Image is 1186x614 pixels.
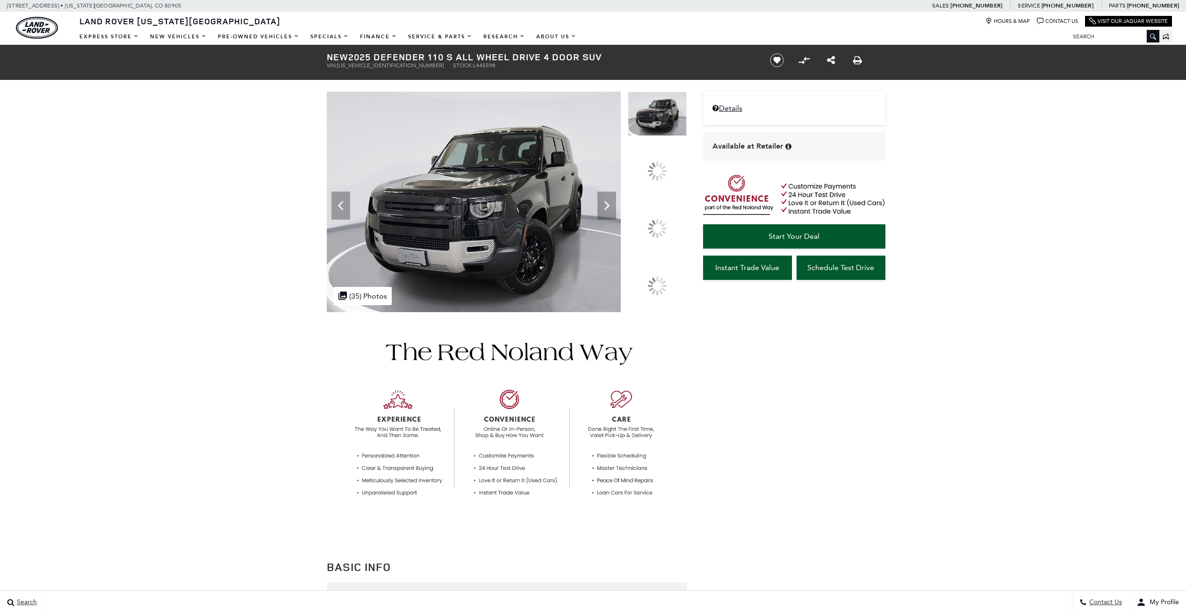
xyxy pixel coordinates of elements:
span: Available at Retailer [712,141,783,151]
iframe: YouTube video player [703,285,885,432]
a: New Vehicles [144,29,212,45]
img: New 2025 Santorini Black LAND ROVER S image 1 [327,92,621,312]
a: Hours & Map [985,18,1030,25]
h2: Basic Info [327,558,687,575]
a: [PHONE_NUMBER] [1127,2,1179,9]
a: Start Your Deal [703,224,885,249]
span: VIN: [327,62,337,69]
a: Service & Parts [403,29,478,45]
a: [STREET_ADDRESS] • [US_STATE][GEOGRAPHIC_DATA], CO 80905 [7,2,181,9]
span: Stock: [453,62,473,69]
span: Service [1018,2,1040,9]
a: Contact Us [1037,18,1078,25]
a: Details [712,104,876,113]
a: Land Rover [US_STATE][GEOGRAPHIC_DATA] [74,15,286,27]
span: Start Your Deal [769,232,819,241]
span: Search [14,599,37,607]
img: New 2025 Santorini Black LAND ROVER S image 1 [628,92,687,136]
div: (35) Photos [334,287,392,305]
span: My Profile [1146,599,1179,607]
span: L445598 [473,62,496,69]
a: Schedule Test Drive [797,256,885,280]
span: Parts [1109,2,1126,9]
a: Visit Our Jaguar Website [1089,18,1168,25]
button: Save vehicle [767,53,787,68]
a: land-rover [16,17,58,39]
a: Research [478,29,531,45]
a: Share this New 2025 Defender 110 S All Wheel Drive 4 Door SUV [827,55,835,66]
a: Finance [354,29,403,45]
nav: Main Navigation [74,29,582,45]
input: Search [1066,31,1159,42]
a: Pre-Owned Vehicles [212,29,305,45]
span: Land Rover [US_STATE][GEOGRAPHIC_DATA] [79,15,280,27]
span: Contact Us [1087,599,1122,607]
a: About Us [531,29,582,45]
a: [PHONE_NUMBER] [950,2,1002,9]
a: Specials [305,29,354,45]
strong: New [327,50,348,63]
span: Schedule Test Drive [807,263,874,272]
span: [US_VEHICLE_IDENTIFICATION_NUMBER] [337,62,444,69]
img: Land Rover [16,17,58,39]
div: Vehicle is in stock and ready for immediate delivery. Due to demand, availability is subject to c... [785,143,791,150]
a: EXPRESS STORE [74,29,144,45]
a: [PHONE_NUMBER] [1042,2,1093,9]
span: Instant Trade Value [715,263,779,272]
a: Print this New 2025 Defender 110 S All Wheel Drive 4 Door SUV [853,55,862,66]
span: Sales [932,2,949,9]
a: Instant Trade Value [703,256,792,280]
button: user-profile-menu [1129,591,1186,614]
button: Compare vehicle [797,53,811,67]
h1: 2025 Defender 110 S All Wheel Drive 4 Door SUV [327,52,755,62]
